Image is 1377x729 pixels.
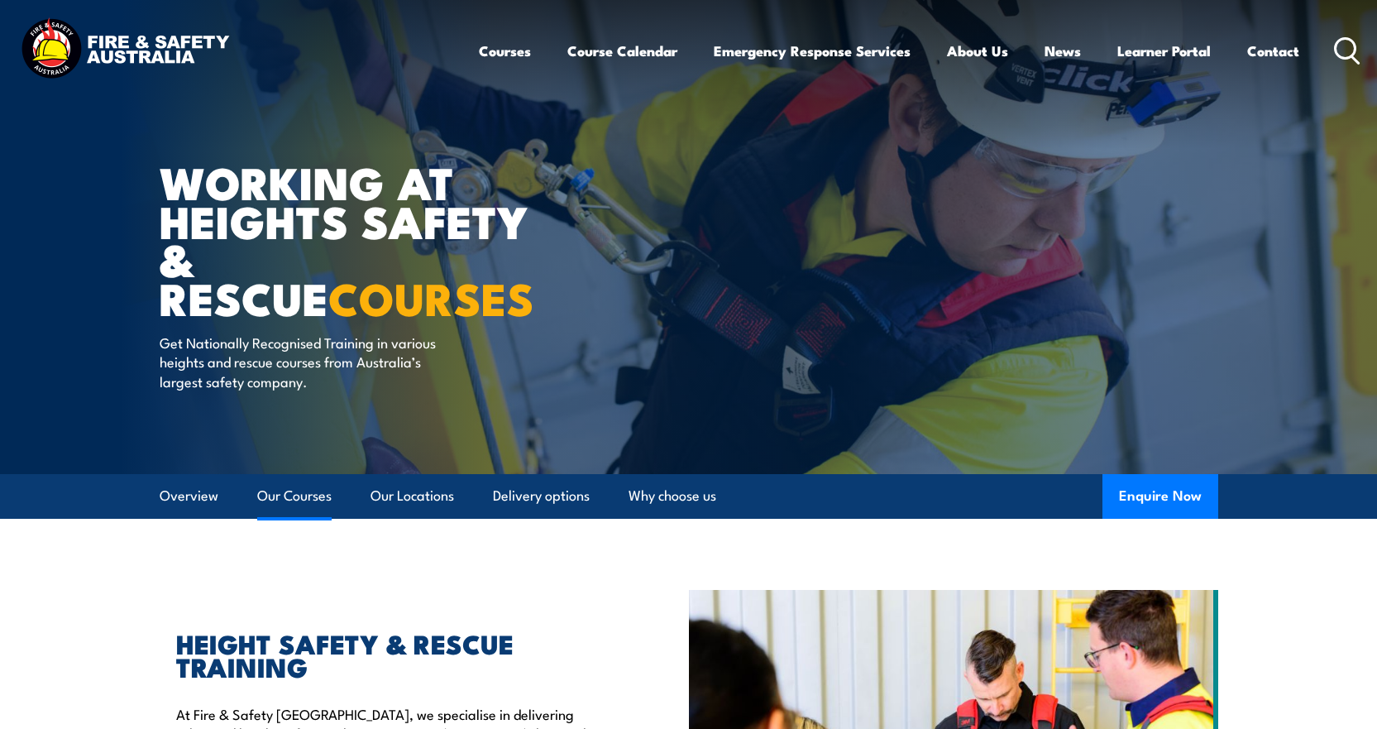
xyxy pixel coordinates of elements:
[1102,474,1218,519] button: Enquire Now
[176,631,613,678] h2: HEIGHT SAFETY & RESCUE TRAINING
[328,262,534,331] strong: COURSES
[1247,29,1299,73] a: Contact
[257,474,332,518] a: Our Courses
[160,333,461,391] p: Get Nationally Recognised Training in various heights and rescue courses from Australia’s largest...
[567,29,677,73] a: Course Calendar
[160,474,218,518] a: Overview
[479,29,531,73] a: Courses
[629,474,716,518] a: Why choose us
[947,29,1008,73] a: About Us
[160,162,568,317] h1: WORKING AT HEIGHTS SAFETY & RESCUE
[493,474,590,518] a: Delivery options
[714,29,911,73] a: Emergency Response Services
[1117,29,1211,73] a: Learner Portal
[371,474,454,518] a: Our Locations
[1045,29,1081,73] a: News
